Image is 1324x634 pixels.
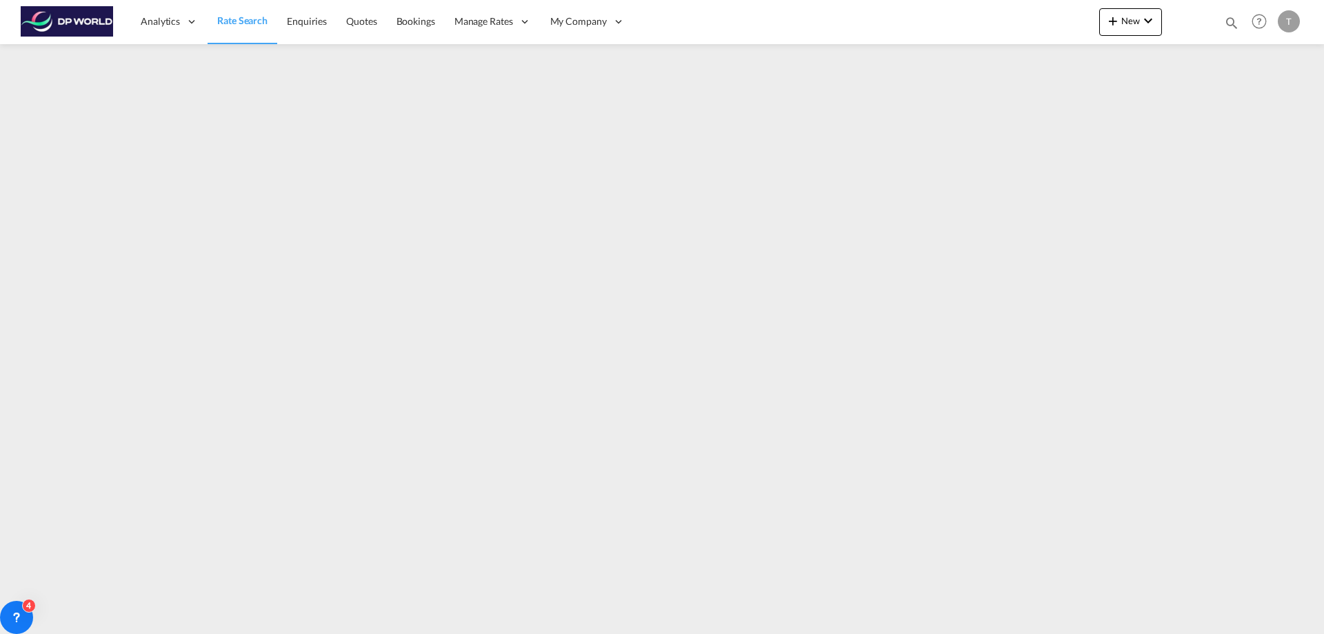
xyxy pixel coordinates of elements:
span: My Company [550,14,607,28]
span: Enquiries [287,15,327,27]
button: icon-plus 400-fgNewicon-chevron-down [1099,8,1162,36]
span: Analytics [141,14,180,28]
div: T [1278,10,1300,32]
span: New [1105,15,1156,26]
md-icon: icon-chevron-down [1140,12,1156,29]
span: Rate Search [217,14,268,26]
md-icon: icon-plus 400-fg [1105,12,1121,29]
span: Help [1247,10,1271,33]
span: Manage Rates [454,14,513,28]
span: Bookings [397,15,435,27]
div: Help [1247,10,1278,34]
img: c08ca190194411f088ed0f3ba295208c.png [21,6,114,37]
md-icon: icon-magnify [1224,15,1239,30]
div: icon-magnify [1224,15,1239,36]
span: Quotes [346,15,377,27]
